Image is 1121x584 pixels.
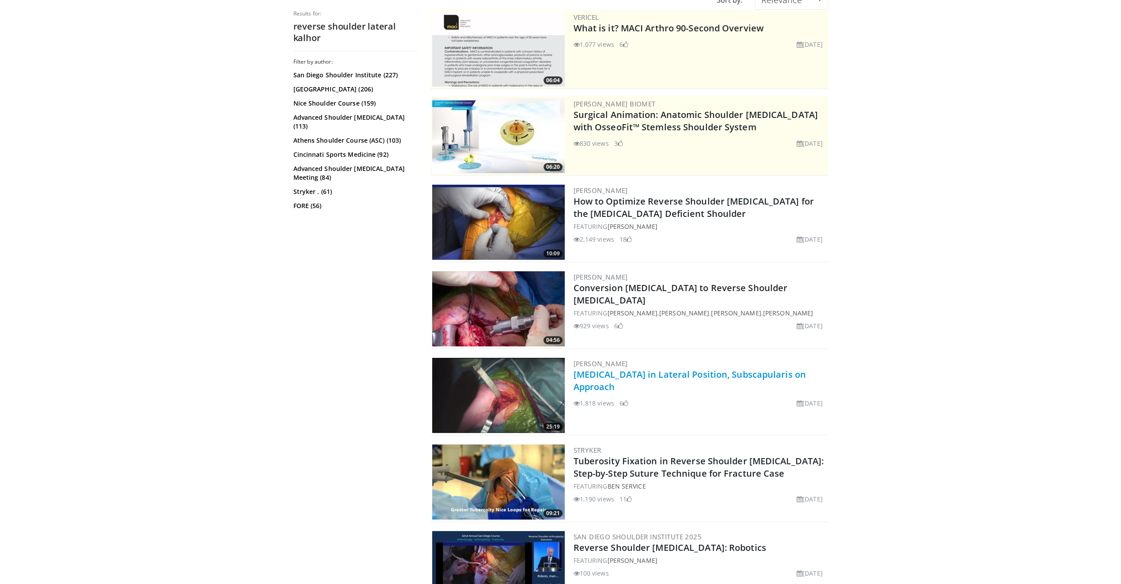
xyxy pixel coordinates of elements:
[797,139,823,148] li: [DATE]
[432,444,565,520] a: 09:21
[574,398,614,408] li: 1,818 views
[797,40,823,49] li: [DATE]
[574,13,599,22] a: Vericel
[574,446,601,455] a: Stryker
[432,444,565,520] img: 0f82aaa6-ebff-41f2-ae4a-9f36684ef98a.300x170_q85_crop-smart_upscale.jpg
[797,321,823,330] li: [DATE]
[293,113,415,131] a: Advanced Shoulder [MEDICAL_DATA] (113)
[574,359,628,368] a: [PERSON_NAME]
[432,185,565,260] img: d84aa8c7-537e-4bdf-acf1-23c7ca74a4c4.300x170_q85_crop-smart_upscale.jpg
[607,556,657,565] a: [PERSON_NAME]
[543,250,562,258] span: 10:09
[543,336,562,344] span: 04:56
[797,494,823,504] li: [DATE]
[797,235,823,244] li: [DATE]
[574,139,609,148] li: 830 views
[432,358,565,433] a: 25:19
[763,309,813,317] a: [PERSON_NAME]
[574,532,702,541] a: San Diego Shoulder Institute 2025
[797,569,823,578] li: [DATE]
[293,99,415,108] a: Nice Shoulder Course (159)
[619,40,628,49] li: 6
[574,494,614,504] li: 1,190 views
[293,58,417,65] h3: Filter by author:
[432,271,565,346] a: 04:56
[574,455,824,479] a: Tuberosity Fixation in Reverse Shoulder [MEDICAL_DATA]: Step-by-Step Suture Technique for Fractur...
[432,98,565,173] img: 84e7f812-2061-4fff-86f6-cdff29f66ef4.300x170_q85_crop-smart_upscale.jpg
[574,482,826,491] div: FEATURING
[574,273,628,281] a: [PERSON_NAME]
[432,11,565,87] img: aa6cc8ed-3dbf-4b6a-8d82-4a06f68b6688.300x170_q85_crop-smart_upscale.jpg
[607,309,657,317] a: [PERSON_NAME]
[574,282,788,306] a: Conversion [MEDICAL_DATA] to Reverse Shoulder [MEDICAL_DATA]
[574,99,656,108] a: [PERSON_NAME] Biomet
[797,398,823,408] li: [DATE]
[543,76,562,84] span: 06:04
[574,40,614,49] li: 1,077 views
[432,271,565,346] img: 9a80d8db-3505-4387-b959-56739587243e.300x170_q85_crop-smart_upscale.jpg
[293,71,415,80] a: San Diego Shoulder Institute (227)
[574,235,614,244] li: 2,149 views
[711,309,761,317] a: [PERSON_NAME]
[619,235,632,244] li: 18
[293,150,415,159] a: Cincinnati Sports Medicine (92)
[607,482,646,490] a: Ben Service
[607,222,657,231] a: [PERSON_NAME]
[543,509,562,517] span: 09:21
[619,398,628,408] li: 6
[574,569,609,578] li: 100 views
[659,309,709,317] a: [PERSON_NAME]
[432,11,565,87] a: 06:04
[293,85,415,94] a: [GEOGRAPHIC_DATA] (206)
[614,321,623,330] li: 6
[574,308,826,318] div: FEATURING , , ,
[293,187,415,196] a: Stryker . (61)
[543,423,562,431] span: 25:19
[293,164,415,182] a: Advanced Shoulder [MEDICAL_DATA] Meeting (84)
[574,368,806,393] a: [MEDICAL_DATA] in Lateral Position, Subscapularis on Approach
[293,201,415,210] a: FORE (56)
[574,22,764,34] a: What is it? MACI Arthro 90-Second Overview
[574,109,818,133] a: Surgical Animation: Anatomic Shoulder [MEDICAL_DATA] with OsseoFit™ Stemless Shoulder System
[574,321,609,330] li: 929 views
[574,556,826,565] div: FEATURING
[574,186,628,195] a: [PERSON_NAME]
[293,21,417,44] h2: reverse shoulder lateral kalhor
[432,358,565,433] img: 2da66ee4-43aa-4c3f-8e1e-20a86f72ebd5.300x170_q85_crop-smart_upscale.jpg
[574,222,826,231] div: FEATURING
[432,185,565,260] a: 10:09
[432,98,565,173] a: 06:20
[543,163,562,171] span: 06:20
[293,136,415,145] a: Athens Shoulder Course (ASC) (103)
[293,10,417,17] p: Results for:
[619,494,632,504] li: 11
[574,195,814,220] a: How to Optimize Reverse Shoulder [MEDICAL_DATA] for the [MEDICAL_DATA] Deficient Shoulder
[614,139,623,148] li: 3
[574,542,766,554] a: Reverse Shoulder [MEDICAL_DATA]: Robotics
